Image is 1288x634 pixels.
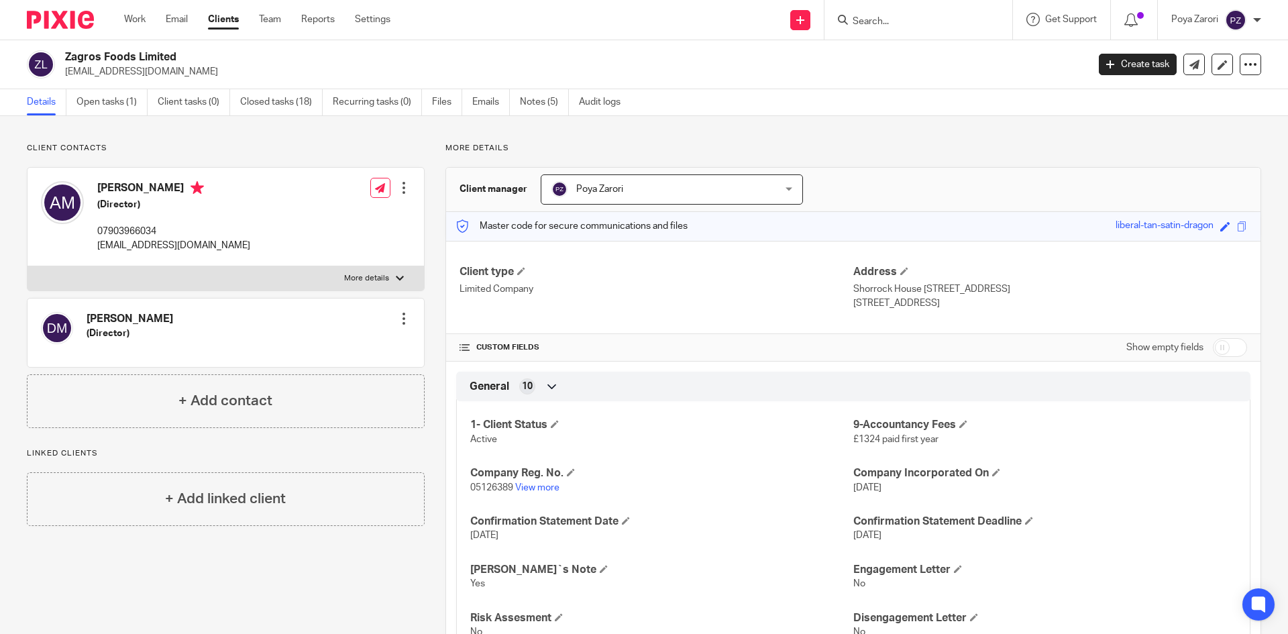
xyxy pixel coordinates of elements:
p: Client contacts [27,143,425,154]
a: Audit logs [579,89,631,115]
a: Open tasks (1) [76,89,148,115]
label: Show empty fields [1126,341,1203,354]
a: Files [432,89,462,115]
a: Work [124,13,146,26]
span: 10 [522,380,533,393]
a: Client tasks (0) [158,89,230,115]
h4: Disengagement Letter [853,611,1236,625]
h4: + Add contact [178,390,272,411]
span: General [470,380,509,394]
span: 05126389 [470,483,513,492]
h5: (Director) [97,198,250,211]
h4: Address [853,265,1247,279]
img: svg%3E [551,181,568,197]
h4: 9-Accountancy Fees [853,418,1236,432]
h5: (Director) [87,327,173,340]
a: Emails [472,89,510,115]
a: Team [259,13,281,26]
h4: Confirmation Statement Deadline [853,515,1236,529]
span: [DATE] [853,483,881,492]
input: Search [851,16,972,28]
p: 07903966034 [97,225,250,238]
a: Settings [355,13,390,26]
img: svg%3E [1225,9,1246,31]
a: Clients [208,13,239,26]
span: [DATE] [470,531,498,540]
h4: [PERSON_NAME] [87,312,173,326]
h4: Company Reg. No. [470,466,853,480]
a: Notes (5) [520,89,569,115]
img: svg%3E [27,50,55,78]
h3: Client manager [460,182,527,196]
h4: CUSTOM FIELDS [460,342,853,353]
h4: [PERSON_NAME] [97,181,250,198]
img: svg%3E [41,312,73,344]
h4: 1- Client Status [470,418,853,432]
a: Closed tasks (18) [240,89,323,115]
div: liberal-tan-satin-dragon [1116,219,1214,234]
p: [STREET_ADDRESS] [853,297,1247,310]
p: More details [344,273,389,284]
a: Reports [301,13,335,26]
p: Poya Zarori [1171,13,1218,26]
span: Get Support [1045,15,1097,24]
span: Poya Zarori [576,184,623,194]
h4: Company Incorporated On [853,466,1236,480]
p: [EMAIL_ADDRESS][DOMAIN_NAME] [97,239,250,252]
a: View more [515,483,559,492]
a: Recurring tasks (0) [333,89,422,115]
h4: Risk Assesment [470,611,853,625]
img: Pixie [27,11,94,29]
span: Active [470,435,497,444]
p: Master code for secure communications and files [456,219,688,233]
p: [EMAIL_ADDRESS][DOMAIN_NAME] [65,65,1079,78]
p: Limited Company [460,282,853,296]
p: More details [445,143,1261,154]
p: Shorrock House [STREET_ADDRESS] [853,282,1247,296]
span: No [853,579,865,588]
a: Create task [1099,54,1177,75]
h2: Zagros Foods Limited [65,50,876,64]
h4: [PERSON_NAME]`s Note [470,563,853,577]
span: £1324 paid first year [853,435,938,444]
span: [DATE] [853,531,881,540]
p: Linked clients [27,448,425,459]
img: svg%3E [41,181,84,224]
a: Email [166,13,188,26]
span: Yes [470,579,485,588]
h4: Client type [460,265,853,279]
i: Primary [191,181,204,195]
a: Details [27,89,66,115]
h4: + Add linked client [165,488,286,509]
h4: Engagement Letter [853,563,1236,577]
h4: Confirmation Statement Date [470,515,853,529]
